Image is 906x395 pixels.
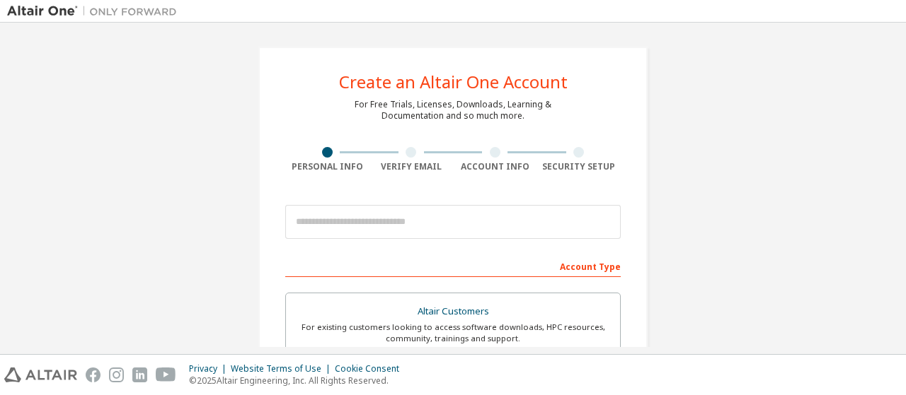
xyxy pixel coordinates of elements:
div: Cookie Consent [335,363,408,375]
img: Altair One [7,4,184,18]
div: For existing customers looking to access software downloads, HPC resources, community, trainings ... [294,322,612,344]
div: Security Setup [537,161,621,172]
div: Account Type [285,254,621,277]
div: Create an Altair One Account [339,73,568,90]
img: youtube.svg [156,367,176,382]
div: Personal Info [285,161,369,172]
div: Verify Email [369,161,454,172]
p: © 2025 Altair Engineering, Inc. All Rights Reserved. [189,375,408,387]
img: linkedin.svg [132,367,147,382]
img: instagram.svg [109,367,124,382]
div: Account Info [453,161,537,172]
img: altair_logo.svg [4,367,77,382]
img: facebook.svg [86,367,101,382]
div: For Free Trials, Licenses, Downloads, Learning & Documentation and so much more. [355,99,551,122]
div: Privacy [189,363,231,375]
div: Altair Customers [294,302,612,322]
div: Website Terms of Use [231,363,335,375]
